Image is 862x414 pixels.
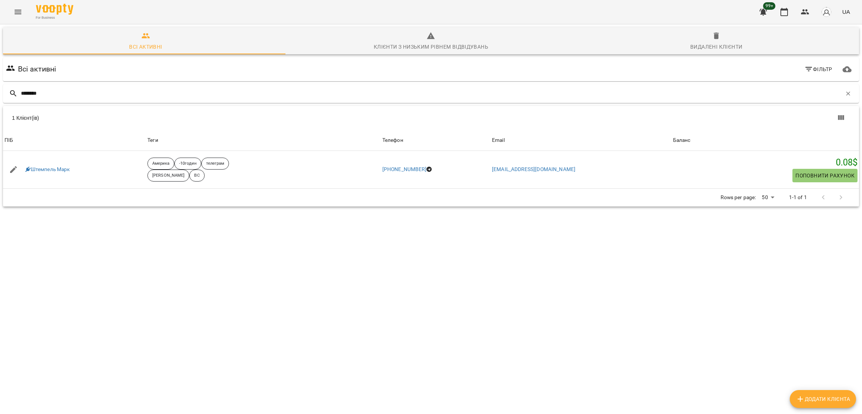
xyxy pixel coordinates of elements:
p: ВС [194,173,199,179]
p: телеграм [206,161,224,167]
div: Sort [4,136,13,145]
span: UA [842,8,850,16]
div: Теги [147,136,379,145]
div: Баланс [673,136,691,145]
span: Email [492,136,670,145]
div: ВС [189,170,204,182]
div: телеграм [201,158,229,170]
span: Поповнити рахунок [795,171,855,180]
p: [PERSON_NAME] [152,173,184,179]
span: Фільтр [804,65,832,74]
div: Америка [147,158,174,170]
button: Показати колонки [832,109,850,127]
span: 99+ [763,2,776,10]
h6: Всі активні [18,63,56,75]
a: Штемпель Марк [25,166,70,173]
div: Sort [673,136,691,145]
h5: 0.08 $ [673,157,858,168]
p: Америка [152,161,169,167]
div: Клієнти з низьким рівнем відвідувань [374,42,488,51]
button: Поповнити рахунок [792,169,858,182]
span: For Business [36,15,73,20]
div: Sort [492,136,505,145]
a: [PHONE_NUMBER] [382,166,427,172]
span: ПІБ [4,136,144,145]
div: -10годин [174,158,201,170]
div: Email [492,136,505,145]
p: -10годин [179,161,196,167]
div: Sort [382,136,403,145]
div: Table Toolbar [3,106,859,130]
img: Voopty Logo [36,4,73,15]
div: 50 [759,192,777,203]
div: ПІБ [4,136,13,145]
div: 1 Клієнт(ів) [12,114,435,122]
button: UA [839,5,853,19]
div: [PERSON_NAME] [147,170,189,182]
span: Баланс [673,136,858,145]
p: Rows per page: [721,194,756,201]
div: Телефон [382,136,403,145]
p: 1-1 of 1 [789,194,807,201]
img: avatar_s.png [821,7,832,17]
span: Телефон [382,136,489,145]
div: Всі активні [129,42,162,51]
div: Видалені клієнти [690,42,742,51]
button: Menu [9,3,27,21]
button: Фільтр [801,63,835,76]
a: [EMAIL_ADDRESS][DOMAIN_NAME] [492,166,575,172]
